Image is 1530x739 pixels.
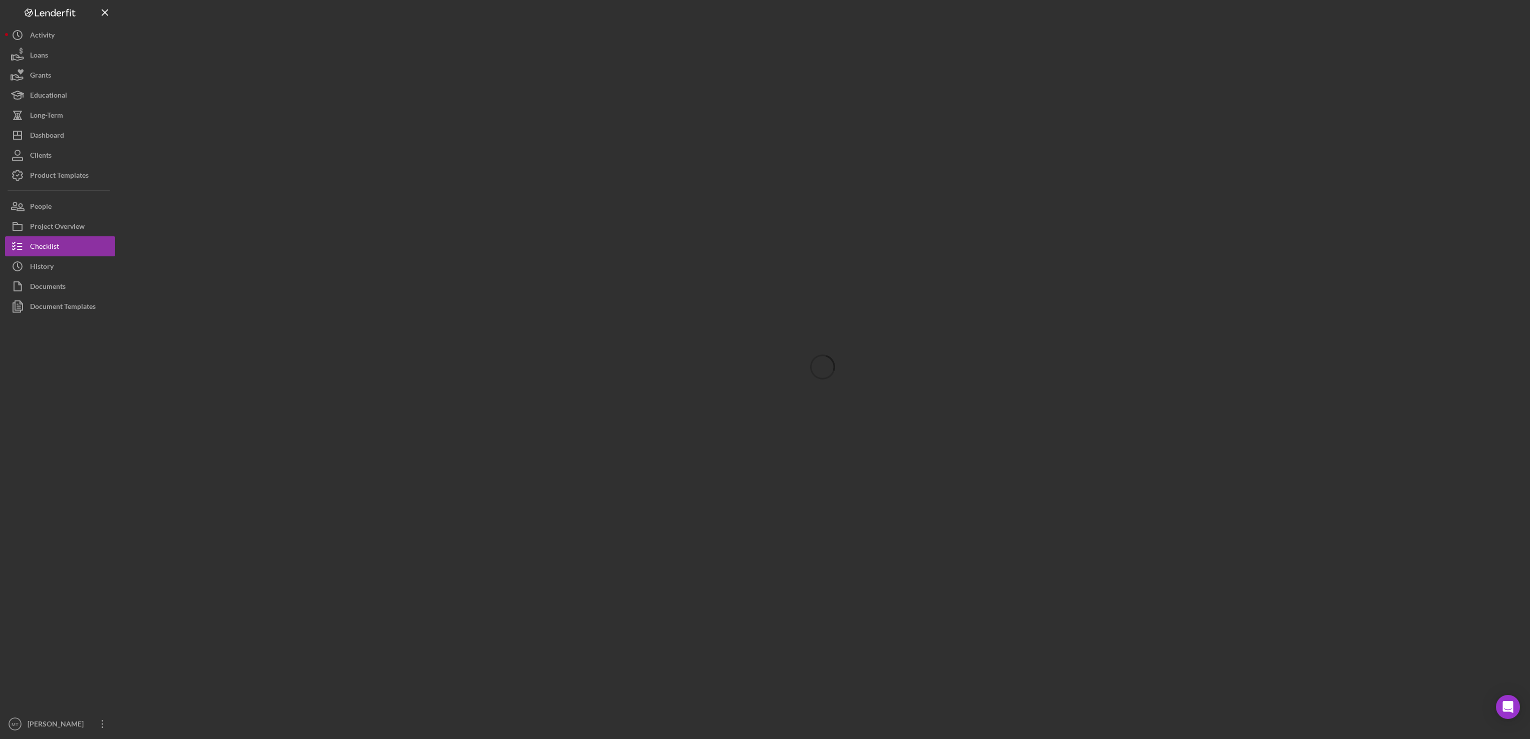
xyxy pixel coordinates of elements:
div: Dashboard [30,125,64,148]
button: Document Templates [5,296,115,316]
div: Checklist [30,236,59,259]
button: Product Templates [5,165,115,185]
button: People [5,196,115,216]
div: [PERSON_NAME] [25,714,90,736]
div: History [30,256,54,279]
button: Educational [5,85,115,105]
button: Documents [5,276,115,296]
button: Long-Term [5,105,115,125]
div: Open Intercom Messenger [1496,695,1520,719]
button: Clients [5,145,115,165]
text: MT [12,721,19,727]
div: Project Overview [30,216,85,239]
div: People [30,196,52,219]
button: History [5,256,115,276]
button: Activity [5,25,115,45]
div: Educational [30,85,67,108]
button: Loans [5,45,115,65]
button: Grants [5,65,115,85]
div: Document Templates [30,296,96,319]
div: Clients [30,145,52,168]
div: Product Templates [30,165,89,188]
div: Documents [30,276,66,299]
button: Checklist [5,236,115,256]
div: Loans [30,45,48,68]
button: MT[PERSON_NAME] [5,714,115,734]
div: Long-Term [30,105,63,128]
button: Project Overview [5,216,115,236]
div: Grants [30,65,51,88]
button: Dashboard [5,125,115,145]
div: Activity [30,25,55,48]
